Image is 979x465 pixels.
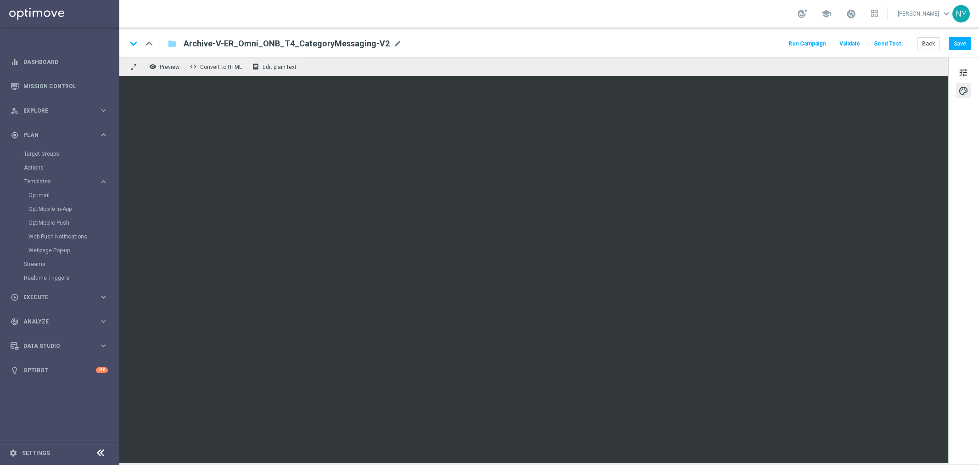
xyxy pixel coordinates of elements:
button: Run Campaign [787,38,827,50]
div: Streams [24,257,118,271]
a: [PERSON_NAME]keyboard_arrow_down [897,7,952,21]
div: Optimail [28,188,118,202]
div: +10 [96,367,108,373]
span: tune [958,67,968,79]
i: person_search [11,107,19,115]
span: Convert to HTML [200,64,242,70]
div: Templates [24,179,99,184]
button: track_changes Analyze keyboard_arrow_right [10,318,108,325]
div: Web Push Notifications [28,230,118,244]
i: play_circle_outline [11,293,19,301]
span: Analyze [23,319,99,324]
span: Archive-V-ER_Omni_ONB_T4_CategoryMessaging-V2 [184,38,390,49]
button: palette [956,83,971,98]
a: Web Push Notifications [28,233,95,240]
span: Templates [24,179,90,184]
span: Validate [839,40,860,47]
button: person_search Explore keyboard_arrow_right [10,107,108,114]
i: settings [9,449,17,457]
span: palette [958,85,968,97]
button: Validate [838,38,862,50]
button: gps_fixed Plan keyboard_arrow_right [10,131,108,139]
button: receipt Edit plain text [250,61,301,73]
i: lightbulb [11,366,19,374]
div: Actions [24,161,118,175]
i: equalizer [11,58,19,66]
div: Plan [11,131,99,139]
i: gps_fixed [11,131,19,139]
span: Plan [23,132,99,138]
i: keyboard_arrow_down [127,37,140,51]
i: keyboard_arrow_right [99,293,108,301]
a: Actions [24,164,95,171]
a: Optimail [28,192,95,199]
span: school [821,9,831,19]
a: Mission Control [23,74,108,98]
a: Webpage Pop-up [28,247,95,254]
button: Mission Control [10,83,108,90]
div: Explore [11,107,99,115]
div: Optibot [11,358,108,382]
div: NY [952,5,970,23]
span: code [190,63,197,70]
button: Back [917,37,940,50]
span: Preview [160,64,179,70]
button: Data Studio keyboard_arrow_right [10,342,108,350]
button: tune [956,65,971,79]
a: Target Groups [24,150,95,158]
span: Edit plain text [263,64,296,70]
button: Templates keyboard_arrow_right [24,178,108,185]
button: Save [949,37,971,50]
a: OptiMobile Push [28,219,95,227]
div: Webpage Pop-up [28,244,118,257]
div: Data Studio [11,342,99,350]
div: Analyze [11,318,99,326]
i: track_changes [11,318,19,326]
a: Streams [24,261,95,268]
i: keyboard_arrow_right [99,177,108,186]
div: Templates [24,175,118,257]
span: Data Studio [23,343,99,349]
span: keyboard_arrow_down [941,9,951,19]
span: Execute [23,295,99,300]
a: Dashboard [23,50,108,74]
div: Target Groups [24,147,118,161]
i: keyboard_arrow_right [99,317,108,326]
i: keyboard_arrow_right [99,130,108,139]
div: OptiMobile Push [28,216,118,230]
div: Mission Control [11,74,108,98]
button: play_circle_outline Execute keyboard_arrow_right [10,294,108,301]
i: keyboard_arrow_right [99,106,108,115]
button: remove_red_eye Preview [147,61,184,73]
i: receipt [252,63,259,70]
div: Execute [11,293,99,301]
div: Realtime Triggers [24,271,118,285]
button: Send Test [873,38,902,50]
button: lightbulb Optibot +10 [10,367,108,374]
i: remove_red_eye [149,63,157,70]
button: code Convert to HTML [187,61,246,73]
span: mode_edit [393,40,402,48]
a: OptiMobile In-App [28,205,95,213]
span: Explore [23,108,99,113]
a: Realtime Triggers [24,274,95,282]
i: folder [168,38,177,49]
i: keyboard_arrow_right [99,341,108,350]
a: Optibot [23,358,96,382]
button: folder [167,36,178,51]
button: equalizer Dashboard [10,58,108,66]
div: OptiMobile In-App [28,202,118,216]
a: Settings [22,450,50,456]
div: Dashboard [11,50,108,74]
